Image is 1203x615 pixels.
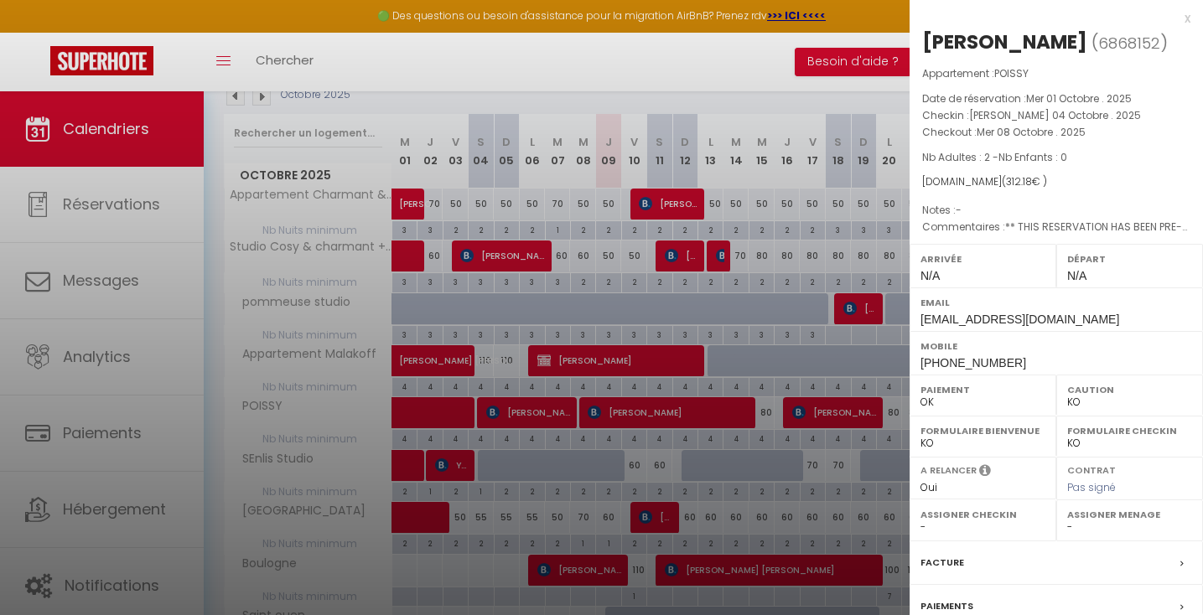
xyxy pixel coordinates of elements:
[920,554,964,571] label: Facture
[1026,91,1132,106] span: Mer 01 Octobre . 2025
[922,219,1190,235] p: Commentaires :
[922,124,1190,141] p: Checkout :
[920,313,1119,326] span: [EMAIL_ADDRESS][DOMAIN_NAME]
[922,28,1087,55] div: [PERSON_NAME]
[1098,33,1160,54] span: 6868152
[1067,506,1192,523] label: Assigner Menage
[977,125,1086,139] span: Mer 08 Octobre . 2025
[920,338,1192,354] label: Mobile
[920,506,1045,523] label: Assigner Checkin
[920,269,940,282] span: N/A
[922,90,1190,107] p: Date de réservation :
[920,251,1045,267] label: Arrivée
[922,150,1067,164] span: Nb Adultes : 2 -
[1067,480,1116,494] span: Pas signé
[910,8,1190,28] div: x
[1067,381,1192,398] label: Caution
[956,203,962,217] span: -
[1067,269,1086,282] span: N/A
[920,422,1045,439] label: Formulaire Bienvenue
[922,174,1190,190] div: [DOMAIN_NAME]
[979,463,991,482] i: Sélectionner OUI si vous souhaiter envoyer les séquences de messages post-checkout
[922,202,1190,219] p: Notes :
[994,66,1029,80] span: POISSY
[920,381,1045,398] label: Paiement
[998,150,1067,164] span: Nb Enfants : 0
[1092,31,1168,54] span: ( )
[922,107,1190,124] p: Checkin :
[1067,422,1192,439] label: Formulaire Checkin
[1067,463,1116,474] label: Contrat
[969,108,1141,122] span: [PERSON_NAME] 04 Octobre . 2025
[922,65,1190,82] p: Appartement :
[920,597,973,615] label: Paiements
[1006,174,1032,189] span: 312.18
[920,294,1192,311] label: Email
[920,463,977,478] label: A relancer
[1002,174,1047,189] span: ( € )
[1067,251,1192,267] label: Départ
[920,356,1026,370] span: [PHONE_NUMBER]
